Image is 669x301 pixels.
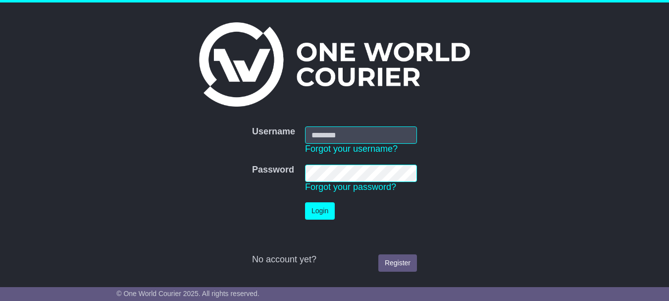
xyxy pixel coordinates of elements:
img: One World [199,22,469,107]
a: Forgot your password? [305,182,396,192]
label: Username [252,126,295,137]
div: No account yet? [252,254,417,265]
a: Forgot your username? [305,144,398,154]
label: Password [252,165,294,176]
span: © One World Courier 2025. All rights reserved. [116,290,259,298]
a: Register [378,254,417,272]
button: Login [305,202,335,220]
